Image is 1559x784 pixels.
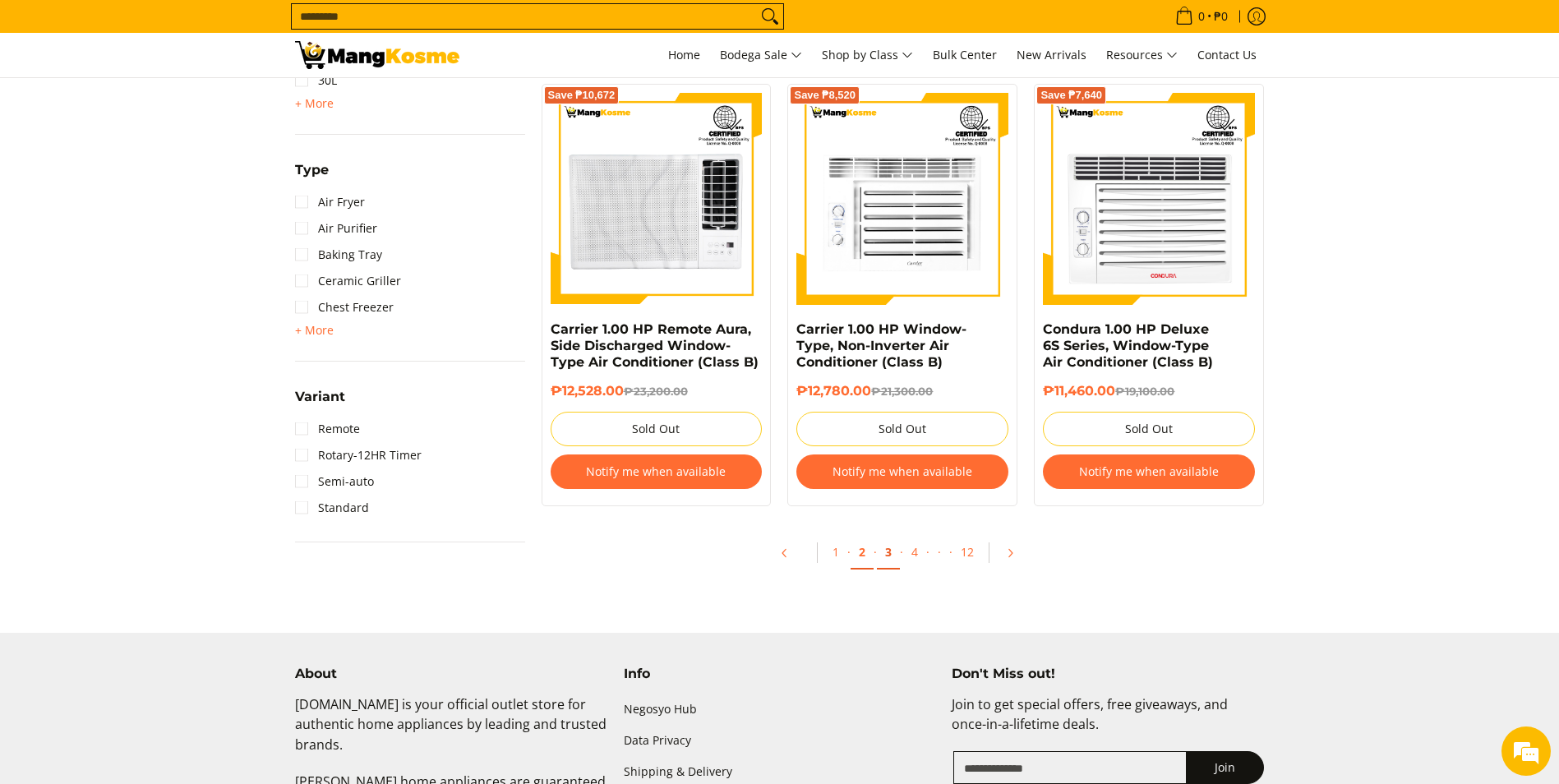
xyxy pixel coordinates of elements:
span: New Arrivals [1017,47,1086,62]
ul: Pagination [533,531,1273,583]
a: Home [660,33,708,77]
img: Condura 1.00 HP Deluxe 6S Series, Window-Type Air Conditioner (Class B) [1043,93,1255,305]
a: Baking Tray [295,242,382,268]
span: + More [295,97,334,110]
a: New Arrivals [1008,33,1095,77]
a: Remote [295,416,360,442]
span: Shop by Class [822,45,913,66]
span: · [926,544,929,560]
a: Rotary-12HR Timer [295,442,422,468]
button: Search [757,4,783,29]
summary: Open [295,94,334,113]
button: Sold Out [796,412,1008,446]
a: Carrier 1.00 HP Remote Aura, Side Discharged Window-Type Air Conditioner (Class B) [551,321,759,370]
span: Bulk Center [933,47,997,62]
p: Join to get special offers, free giveaways, and once-in-a-lifetime deals. [952,694,1264,752]
del: ₱21,300.00 [871,385,933,398]
span: Home [668,47,700,62]
button: Notify me when available [796,454,1008,489]
a: Air Purifier [295,215,377,242]
del: ₱23,200.00 [624,385,688,398]
span: + More [295,324,334,337]
span: · [929,536,949,568]
a: Semi-auto [295,468,374,495]
span: Contact Us [1197,47,1257,62]
a: 30L [295,67,337,94]
summary: Open [295,164,329,189]
h4: About [295,666,607,682]
button: Notify me when available [1043,454,1255,489]
span: · [900,544,903,560]
span: Save ₱10,672 [548,90,616,100]
nav: Main Menu [476,33,1265,77]
h4: Don't Miss out! [952,666,1264,682]
summary: Open [295,390,345,416]
summary: Open [295,321,334,340]
span: Save ₱8,520 [794,90,856,100]
a: Contact Us [1189,33,1265,77]
a: Carrier 1.00 HP Window-Type, Non-Inverter Air Conditioner (Class B) [796,321,966,370]
h4: Info [624,666,936,682]
span: · [949,544,952,560]
span: · [874,544,877,560]
a: Air Fryer [295,189,365,215]
a: Bulk Center [925,33,1005,77]
a: Chest Freezer [295,294,394,321]
a: 2 [851,536,874,570]
a: 12 [952,536,982,568]
span: 0 [1196,11,1207,22]
button: Join [1186,751,1264,784]
a: Standard [295,495,369,521]
span: Bodega Sale [720,45,802,66]
del: ₱19,100.00 [1115,385,1174,398]
button: Notify me when available [551,454,763,489]
span: Type [295,164,329,177]
span: Variant [295,390,345,404]
a: Condura 1.00 HP Deluxe 6S Series, Window-Type Air Conditioner (Class B) [1043,321,1213,370]
span: • [1170,7,1233,25]
a: Resources [1098,33,1186,77]
img: Class B | Page 2 | Mang Kosme [295,41,459,69]
a: Ceramic Griller [295,268,401,294]
button: Sold Out [1043,412,1255,446]
span: Save ₱7,640 [1040,90,1102,100]
img: Carrier 1.00 HP Window-Type, Non-Inverter Air Conditioner (Class B) [796,93,1008,305]
button: Sold Out [551,412,763,446]
a: Negosyo Hub [624,694,936,726]
img: Carrier 1.00 HP Remote Aura, Side Discharged Window-Type Air Conditioner (Class B) [551,93,763,305]
h6: ₱11,460.00 [1043,383,1255,399]
span: ₱0 [1211,11,1230,22]
a: Bodega Sale [712,33,810,77]
a: 1 [824,536,847,568]
span: Resources [1106,45,1178,66]
a: Data Privacy [624,726,936,757]
h6: ₱12,780.00 [796,383,1008,399]
a: Shop by Class [814,33,921,77]
a: 4 [903,536,926,568]
span: · [847,544,851,560]
a: 3 [877,536,900,570]
p: [DOMAIN_NAME] is your official outlet store for authentic home appliances by leading and trusted ... [295,694,607,772]
h6: ₱12,528.00 [551,383,763,399]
